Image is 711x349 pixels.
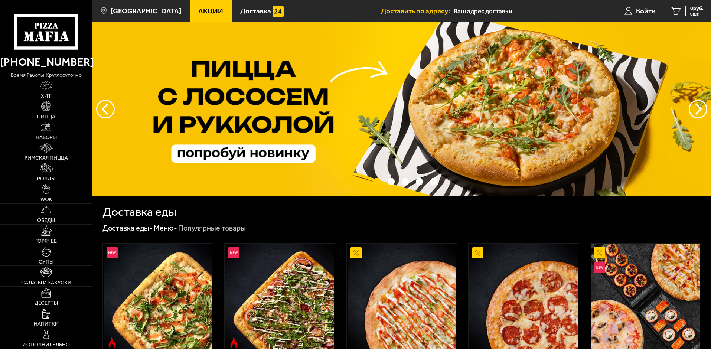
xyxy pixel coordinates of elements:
span: Хит [41,94,51,99]
span: Доставка [240,7,271,14]
span: Обеды [37,218,55,223]
img: Новинка [107,247,118,258]
span: 0 руб. [690,6,704,11]
button: точки переключения [416,178,423,185]
span: Войти [636,7,656,14]
h1: Доставка еды [102,206,176,218]
span: Наборы [36,135,57,140]
span: Десерты [35,301,58,306]
button: точки переключения [430,178,437,185]
span: Напитки [34,322,59,327]
span: Римская пицца [25,156,68,161]
img: Новинка [228,247,239,258]
span: Доставить по адресу: [381,7,454,14]
span: Дополнительно [23,342,70,348]
input: Ваш адрес доставки [454,4,596,18]
span: Салаты и закуски [21,280,71,286]
span: Акции [198,7,223,14]
img: Акционный [472,247,483,258]
span: [GEOGRAPHIC_DATA] [111,7,181,14]
span: 0 шт. [690,12,704,16]
a: Доставка еды- [102,224,153,232]
img: Острое блюдо [228,337,239,349]
a: Меню- [154,224,177,232]
button: следующий [96,100,115,118]
img: 15daf4d41897b9f0e9f617042186c801.svg [273,6,284,17]
span: Супы [39,260,53,265]
span: WOK [40,197,52,202]
button: предыдущий [689,100,707,118]
span: Роллы [37,176,55,182]
span: Пицца [37,114,55,120]
button: точки переключения [388,178,395,185]
img: Острое блюдо [107,337,118,349]
img: Новинка [594,262,605,273]
span: Горячее [35,239,57,244]
img: Акционный [350,247,362,258]
button: точки переключения [373,178,380,185]
div: Популярные товары [178,224,246,233]
img: Акционный [594,247,605,258]
button: точки переключения [402,178,409,185]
